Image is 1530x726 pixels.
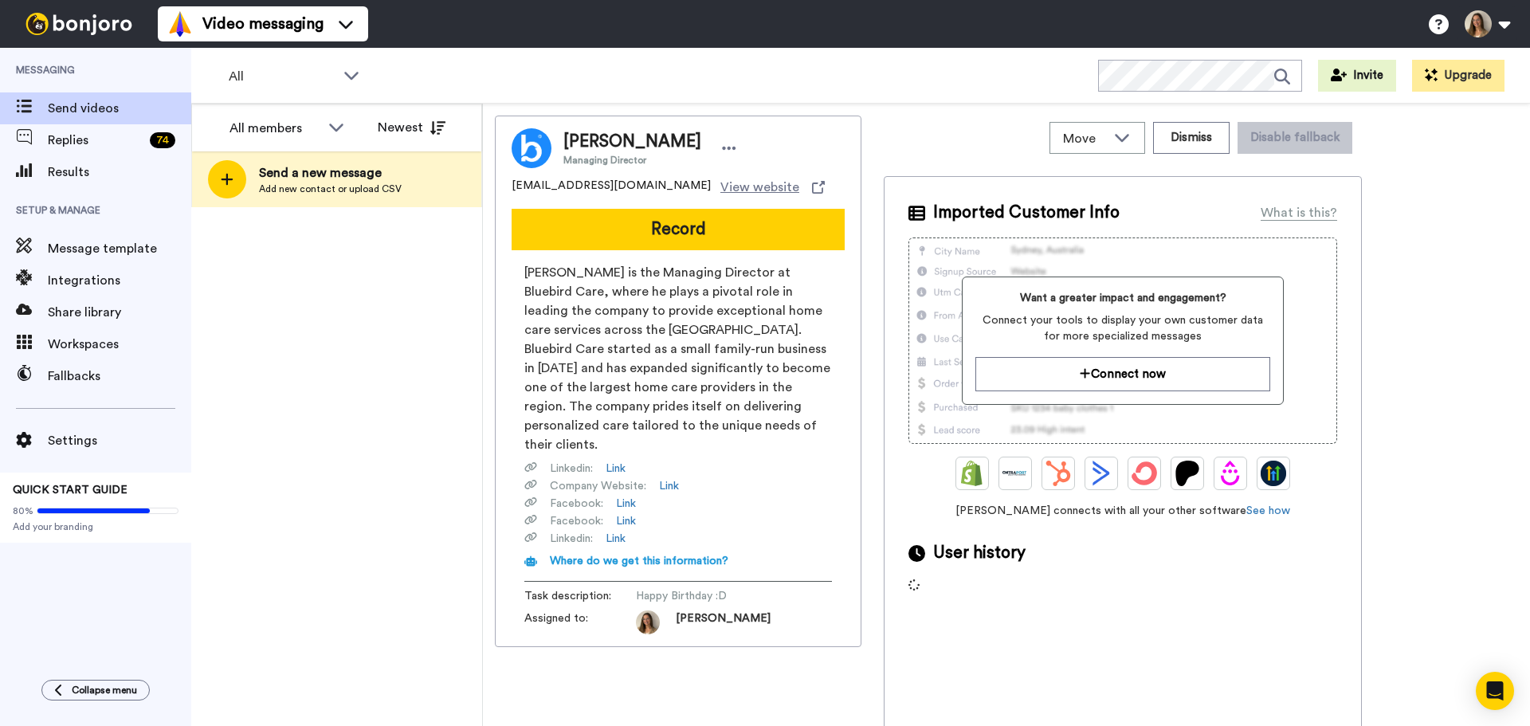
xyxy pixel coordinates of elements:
span: Send a new message [259,163,402,182]
img: Drip [1218,461,1243,486]
button: Dismiss [1153,122,1230,154]
span: [PERSON_NAME] is the Managing Director at Bluebird Care, where he plays a pivotal role in leading... [524,263,832,454]
button: Disable fallback [1238,122,1352,154]
button: Collapse menu [41,680,150,700]
span: Assigned to: [524,610,636,634]
span: Facebook : [550,513,603,529]
div: All members [229,119,320,138]
span: [EMAIL_ADDRESS][DOMAIN_NAME] [512,178,711,197]
img: bc71b2a9-2367-448f-a1e0-d3de117f3fca-1698231772.jpg [636,610,660,634]
span: Message template [48,239,191,258]
div: What is this? [1261,203,1337,222]
a: Link [659,478,679,494]
span: All [229,67,335,86]
span: QUICK START GUIDE [13,485,127,496]
span: Fallbacks [48,367,191,386]
img: Shopify [959,461,985,486]
span: Facebook : [550,496,603,512]
span: Add new contact or upload CSV [259,182,402,195]
span: Happy Birthday :D [636,588,787,604]
span: Imported Customer Info [933,201,1120,225]
a: View website [720,178,825,197]
img: Patreon [1175,461,1200,486]
span: Add your branding [13,520,178,533]
button: Record [512,209,845,250]
img: ActiveCampaign [1089,461,1114,486]
span: Collapse menu [72,684,137,697]
span: 80% [13,504,33,517]
span: Linkedin : [550,531,593,547]
button: Connect now [975,357,1269,391]
img: Image of Norman Murphy [512,128,551,168]
span: Want a greater impact and engagement? [975,290,1269,306]
span: Where do we get this information? [550,555,728,567]
a: See how [1246,505,1290,516]
span: User history [933,541,1026,565]
span: Results [48,163,191,182]
span: Managing Director [563,154,701,167]
span: Settings [48,431,191,450]
a: Link [616,496,636,512]
img: GoHighLevel [1261,461,1286,486]
span: Replies [48,131,143,150]
span: Workspaces [48,335,191,354]
div: 74 [150,132,175,148]
a: Link [606,531,626,547]
span: View website [720,178,799,197]
button: Invite [1318,60,1396,92]
img: ConvertKit [1132,461,1157,486]
button: Newest [366,112,457,143]
span: Share library [48,303,191,322]
div: Open Intercom Messenger [1476,672,1514,710]
a: Link [606,461,626,477]
span: Video messaging [202,13,324,35]
span: Connect your tools to display your own customer data for more specialized messages [975,312,1269,344]
span: Linkedin : [550,461,593,477]
span: Move [1063,129,1106,148]
img: Ontraport [1002,461,1028,486]
img: bj-logo-header-white.svg [19,13,139,35]
span: [PERSON_NAME] connects with all your other software [908,503,1337,519]
span: Task description : [524,588,636,604]
span: Send videos [48,99,191,118]
span: [PERSON_NAME] [676,610,771,634]
img: Hubspot [1045,461,1071,486]
button: Upgrade [1412,60,1504,92]
span: Company Website : [550,478,646,494]
span: [PERSON_NAME] [563,130,701,154]
span: Integrations [48,271,191,290]
img: vm-color.svg [167,11,193,37]
a: Link [616,513,636,529]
